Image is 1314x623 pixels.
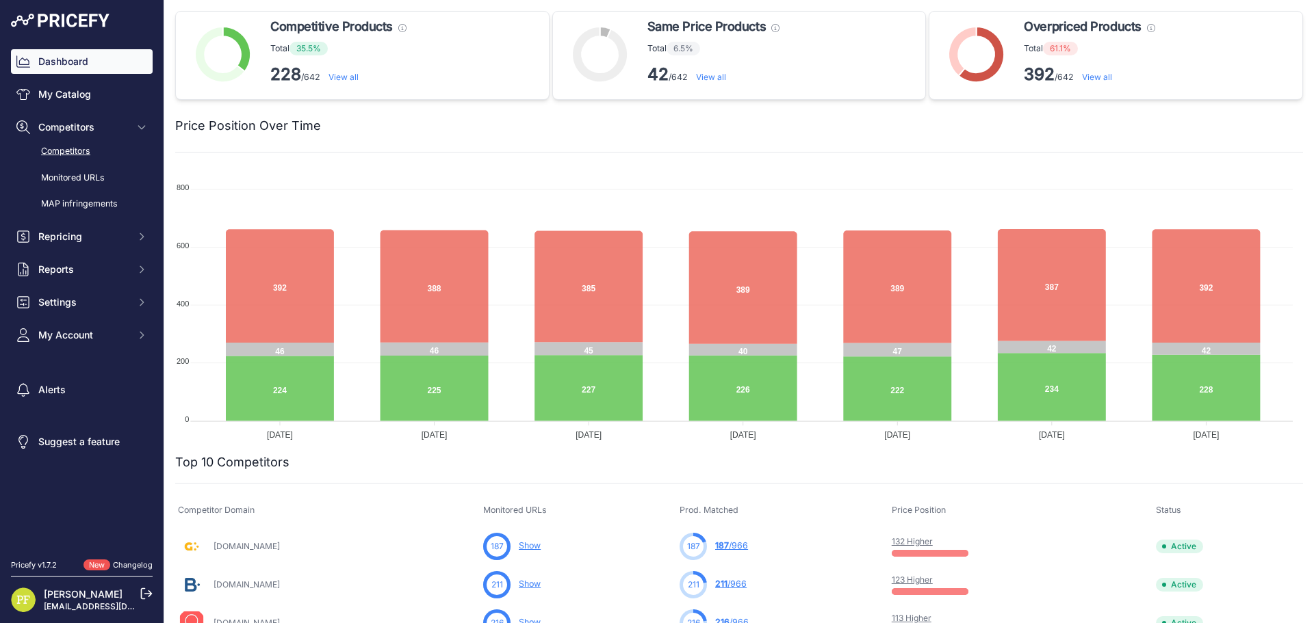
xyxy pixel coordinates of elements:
[667,42,700,55] span: 6.5%
[715,540,748,551] a: 187/966
[11,140,153,163] a: Competitors
[11,224,153,249] button: Repricing
[1039,430,1065,440] tspan: [DATE]
[1024,64,1055,84] strong: 392
[38,328,128,342] span: My Account
[267,430,293,440] tspan: [DATE]
[38,120,128,134] span: Competitors
[687,540,700,553] span: 187
[270,42,407,55] p: Total
[1156,578,1203,592] span: Active
[491,540,504,553] span: 187
[647,42,780,55] p: Total
[680,505,738,515] span: Prod. Matched
[1156,505,1181,515] span: Status
[83,559,110,571] span: New
[11,377,153,402] a: Alerts
[270,17,393,36] span: Competitive Products
[11,14,109,27] img: Pricefy Logo
[175,453,289,472] h2: Top 10 Competitors
[1194,430,1220,440] tspan: [DATE]
[175,116,321,135] h2: Price Position Over Time
[11,429,153,454] a: Suggest a feature
[1024,42,1155,55] p: Total
[38,295,128,309] span: Settings
[214,541,280,551] a: [DOMAIN_NAME]
[177,183,189,191] tspan: 800
[44,601,187,611] a: [EMAIL_ADDRESS][DOMAIN_NAME]
[177,241,189,250] tspan: 600
[11,115,153,140] button: Competitors
[270,64,301,84] strong: 228
[730,430,756,440] tspan: [DATE]
[422,430,448,440] tspan: [DATE]
[647,17,766,36] span: Same Price Products
[715,579,727,589] span: 211
[177,300,189,308] tspan: 400
[38,230,128,243] span: Repricing
[270,64,407,85] p: /642
[892,505,946,515] span: Price Position
[1043,42,1078,55] span: 61.1%
[576,430,602,440] tspan: [DATE]
[1024,64,1155,85] p: /642
[884,430,910,440] tspan: [DATE]
[11,49,153,74] a: Dashboard
[177,357,189,365] tspan: 200
[11,166,153,190] a: Monitored URLs
[11,323,153,347] button: My Account
[892,574,933,585] a: 123 Higher
[11,290,153,315] button: Settings
[1156,540,1203,553] span: Active
[519,579,541,589] a: Show
[11,82,153,107] a: My Catalog
[715,579,747,589] a: 211/966
[491,579,503,591] span: 211
[328,72,359,82] a: View all
[483,505,547,515] span: Monitored URLs
[113,560,153,570] a: Changelog
[11,257,153,282] button: Reports
[185,415,189,423] tspan: 0
[11,192,153,216] a: MAP infringements
[892,613,931,623] a: 113 Higher
[214,579,280,589] a: [DOMAIN_NAME]
[38,263,128,276] span: Reports
[647,64,780,85] p: /642
[519,540,541,551] a: Show
[11,49,153,543] nav: Sidebar
[892,536,933,546] a: 132 Higher
[715,540,729,551] span: 187
[696,72,726,82] a: View all
[688,579,699,591] span: 211
[178,505,255,515] span: Competitor Domain
[647,64,669,84] strong: 42
[11,559,57,571] div: Pricefy v1.7.2
[1082,72,1112,82] a: View all
[289,42,328,55] span: 35.5%
[44,588,123,600] a: [PERSON_NAME]
[1024,17,1141,36] span: Overpriced Products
